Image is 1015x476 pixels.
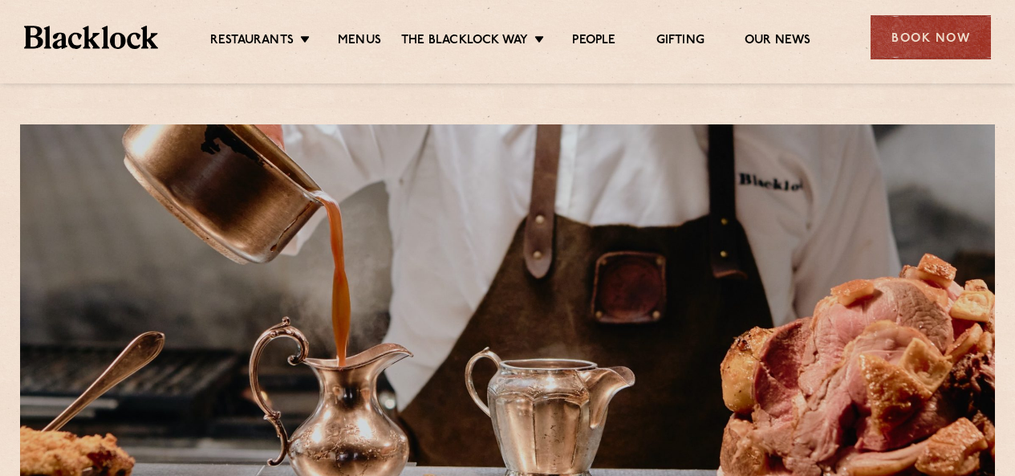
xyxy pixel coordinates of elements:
[745,33,811,51] a: Our News
[401,33,528,51] a: The Blacklock Way
[656,33,704,51] a: Gifting
[871,15,991,59] div: Book Now
[24,26,158,48] img: BL_Textured_Logo-footer-cropped.svg
[338,33,381,51] a: Menus
[210,33,294,51] a: Restaurants
[572,33,615,51] a: People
